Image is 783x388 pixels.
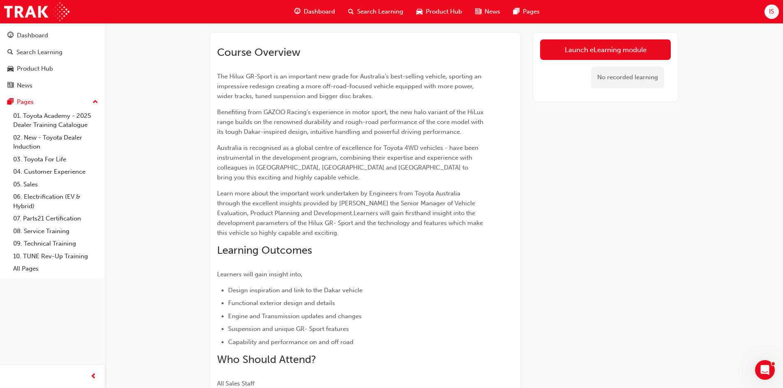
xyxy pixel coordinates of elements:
[523,7,540,16] span: Pages
[217,271,303,278] span: Learners will gain insight into,
[3,94,102,110] button: Pages
[3,61,102,76] a: Product Hub
[4,2,69,21] img: Trak
[10,153,102,166] a: 03. Toyota For Life
[217,46,300,59] span: Course Overview
[7,99,14,106] span: pages-icon
[591,67,664,88] div: No recorded learning
[765,5,779,19] button: IS
[294,7,300,17] span: guage-icon
[217,73,483,100] span: The Hilux GR-Sport is an important new grade for Australia's best-selling vehicle, sporting an im...
[228,299,335,307] span: Functional exterior design and details
[10,131,102,153] a: 02. New - Toyota Dealer Induction
[228,287,363,294] span: Design inspiration and link to the Dakar vehicle
[540,39,671,60] a: Launch eLearning module
[16,48,62,57] div: Search Learning
[7,32,14,39] span: guage-icon
[416,7,423,17] span: car-icon
[17,97,34,107] div: Pages
[342,3,410,20] a: search-iconSearch Learning
[92,97,98,108] span: up-icon
[469,3,507,20] a: news-iconNews
[217,244,312,257] span: Learning Outcomes
[513,7,520,17] span: pages-icon
[348,7,354,17] span: search-icon
[7,65,14,73] span: car-icon
[3,78,102,93] a: News
[10,212,102,225] a: 07. Parts21 Certification
[755,360,775,380] iframe: Intercom live chat
[217,190,485,236] span: Learn more about the important work undertaken by Engineers from Toyota Australia through the exc...
[507,3,546,20] a: pages-iconPages
[3,45,102,60] a: Search Learning
[426,7,462,16] span: Product Hub
[769,7,774,16] span: IS
[10,237,102,250] a: 09. Technical Training
[90,372,97,382] span: prev-icon
[475,7,481,17] span: news-icon
[7,49,13,56] span: search-icon
[3,28,102,43] a: Dashboard
[410,3,469,20] a: car-iconProduct Hub
[228,325,349,333] span: Suspension and unique GR- Sport features
[217,108,485,135] span: Benefiting from GAZOO Racing's experience in motor sport, the new halo variant of the HiLux range...
[228,312,362,320] span: Engine and Transmission updates and changes
[304,7,335,16] span: Dashboard
[10,178,102,191] a: 05. Sales
[217,144,480,181] span: Australia is recognised as a global centre of excellence for Toyota 4WD vehicles - have been inst...
[228,338,353,346] span: Capability and performance on and off road
[10,250,102,263] a: 10. TUNE Rev-Up Training
[17,31,48,40] div: Dashboard
[10,262,102,275] a: All Pages
[357,7,403,16] span: Search Learning
[10,225,102,238] a: 08. Service Training
[217,353,316,366] span: Who Should Attend?
[10,110,102,131] a: 01. Toyota Academy - 2025 Dealer Training Catalogue
[485,7,500,16] span: News
[10,191,102,212] a: 06. Electrification (EV & Hybrid)
[17,64,53,73] div: Product Hub
[217,380,254,387] span: All Sales Staff
[17,81,32,90] div: News
[7,82,14,90] span: news-icon
[10,165,102,178] a: 04. Customer Experience
[3,26,102,94] button: DashboardSearch LearningProduct HubNews
[288,3,342,20] a: guage-iconDashboard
